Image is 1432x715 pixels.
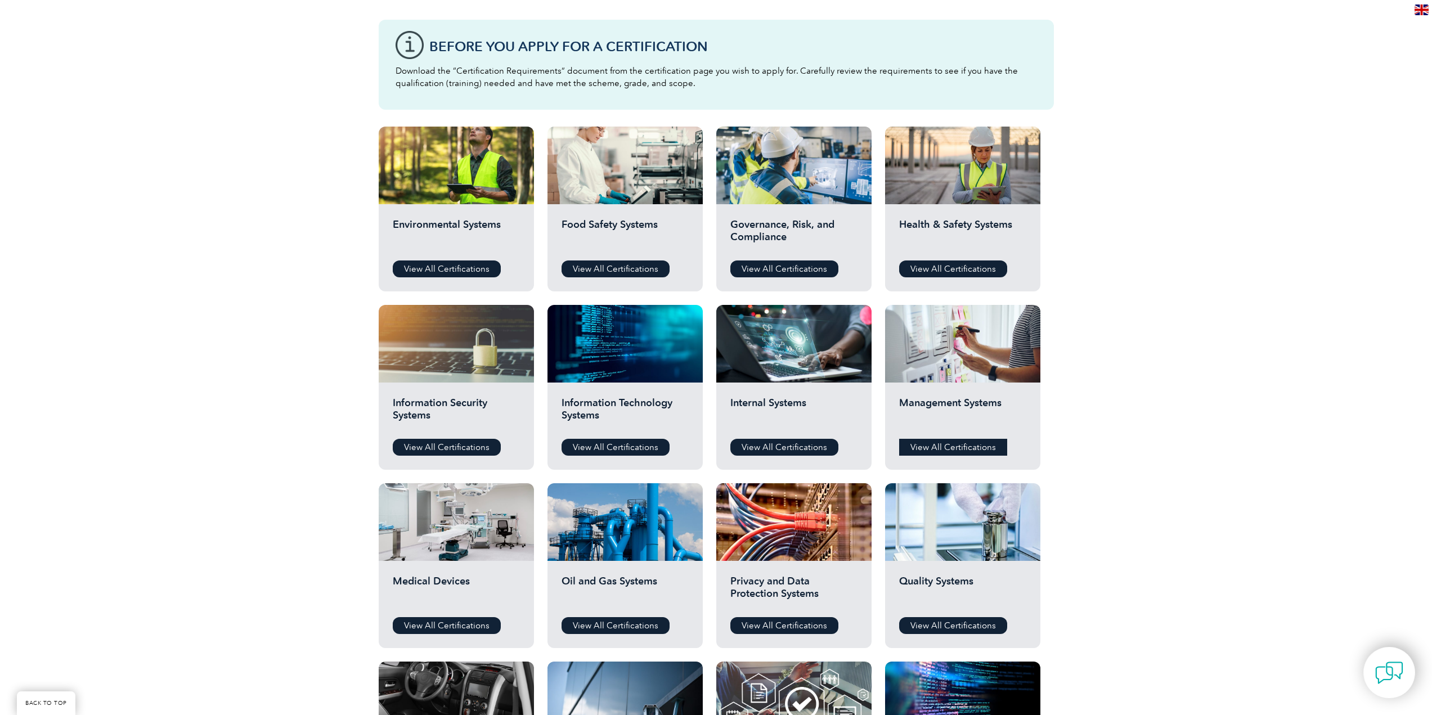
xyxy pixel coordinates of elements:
[899,260,1007,277] a: View All Certifications
[562,397,689,430] h2: Information Technology Systems
[393,218,520,252] h2: Environmental Systems
[899,397,1026,430] h2: Management Systems
[393,260,501,277] a: View All Certifications
[1415,5,1429,15] img: en
[899,218,1026,252] h2: Health & Safety Systems
[17,691,75,715] a: BACK TO TOP
[730,260,838,277] a: View All Certifications
[899,439,1007,456] a: View All Certifications
[899,575,1026,609] h2: Quality Systems
[429,39,1037,53] h3: Before You Apply For a Certification
[730,439,838,456] a: View All Certifications
[730,397,858,430] h2: Internal Systems
[562,575,689,609] h2: Oil and Gas Systems
[899,617,1007,634] a: View All Certifications
[730,617,838,634] a: View All Certifications
[396,65,1037,89] p: Download the “Certification Requirements” document from the certification page you wish to apply ...
[562,439,670,456] a: View All Certifications
[393,575,520,609] h2: Medical Devices
[562,218,689,252] h2: Food Safety Systems
[562,617,670,634] a: View All Certifications
[393,439,501,456] a: View All Certifications
[730,218,858,252] h2: Governance, Risk, and Compliance
[562,260,670,277] a: View All Certifications
[730,575,858,609] h2: Privacy and Data Protection Systems
[393,617,501,634] a: View All Certifications
[393,397,520,430] h2: Information Security Systems
[1375,659,1403,687] img: contact-chat.png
